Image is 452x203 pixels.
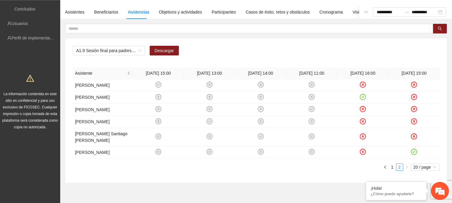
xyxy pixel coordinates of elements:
th: [DATE] 13:00 [184,67,235,79]
button: Descargar [150,46,179,55]
span: close-circle [309,118,315,124]
a: Perfil de implementadora [11,36,58,40]
a: Usuarios [11,21,28,26]
th: [DATE] 15:00 [133,67,184,79]
span: right [405,165,409,169]
span: close-circle [411,106,417,112]
button: right [403,164,410,171]
span: close-circle [360,149,366,155]
span: warning [26,74,34,82]
li: Next Page [403,164,410,171]
span: close-circle [309,94,315,100]
span: close-circle [258,149,264,155]
span: Asistente [75,70,126,77]
span: close-circle [309,82,315,88]
span: A1.9 Sesión final para padres o tutores de NN [76,46,141,55]
th: [DATE] 15:00 [388,67,440,79]
div: Beneficiarios [94,9,118,15]
span: close-circle [207,94,213,100]
div: Minimizar ventana de chat en vivo [99,3,113,17]
div: ¡Hola! [371,186,422,191]
span: to [404,10,409,14]
span: close-circle [155,133,161,139]
span: close-circle [360,106,366,112]
span: Estamos en línea. [35,67,83,128]
td: [PERSON_NAME] [73,104,133,116]
th: [DATE] 11:00 [286,67,337,79]
span: close-circle [155,94,161,100]
button: left [382,164,389,171]
p: ¿Cómo puedo ayudarte? [371,192,422,196]
li: Previous Page [382,164,389,171]
td: [PERSON_NAME] [73,79,133,92]
span: close-circle [207,82,213,88]
span: close-circle [360,82,366,88]
div: Visita de campo y entregables [353,9,409,15]
a: Concluidos [14,7,35,11]
div: Page Size [411,164,440,171]
span: close-circle [411,118,417,124]
span: check-circle [258,133,264,139]
div: Asistencias [128,9,149,15]
span: close-circle [258,94,264,100]
td: [PERSON_NAME] [73,92,133,104]
span: close-circle [360,118,366,124]
span: La información contenida en este sitio es confidencial y para uso exclusivo de FICOSEC. Cualquier... [2,92,58,129]
span: swap-right [404,10,409,14]
span: Descargar [154,47,174,54]
button: ellipsis [359,5,373,19]
span: close-circle [155,149,161,155]
span: close-circle [309,149,315,155]
span: check-circle [155,82,161,88]
th: [DATE] 16:00 [337,67,388,79]
span: close-circle [155,106,161,112]
li: 2 [396,164,403,171]
span: close-circle [258,106,264,112]
span: search [438,27,442,31]
span: check-circle [309,106,315,112]
div: Asistentes [65,9,85,15]
div: Casos de éxito, retos y obstáculos [246,9,310,15]
span: close-circle [411,94,417,100]
span: close-circle [411,133,417,139]
div: Cronograma [320,9,343,15]
a: 1 [389,164,396,170]
span: check-circle [360,94,366,100]
span: close-circle [360,133,366,139]
span: close-circle [155,118,161,124]
span: check-circle [207,118,213,124]
span: close-circle [207,149,213,155]
a: 2 [396,164,403,170]
span: close-circle [258,82,264,88]
span: close-circle [258,118,264,124]
td: [PERSON_NAME] [73,116,133,128]
span: check-circle [411,149,417,155]
button: search [433,24,447,33]
li: 1 [389,164,396,171]
span: ellipsis [364,10,368,14]
div: Chatee con nosotros ahora [31,31,101,39]
span: left [383,165,387,169]
th: Asistente [73,67,133,79]
span: close-circle [411,82,417,88]
span: close-circle [207,133,213,139]
th: [DATE] 14:00 [235,67,286,79]
div: Objetivos y actividades [159,9,202,15]
span: close-circle [309,133,315,139]
td: [PERSON_NAME] Santiago [PERSON_NAME] [73,128,133,146]
span: 20 / page [413,164,437,170]
textarea: Escriba su mensaje y pulse “Intro” [3,137,115,158]
div: Participantes [212,9,236,15]
span: close-circle [207,106,213,112]
td: [PERSON_NAME] [73,146,133,159]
